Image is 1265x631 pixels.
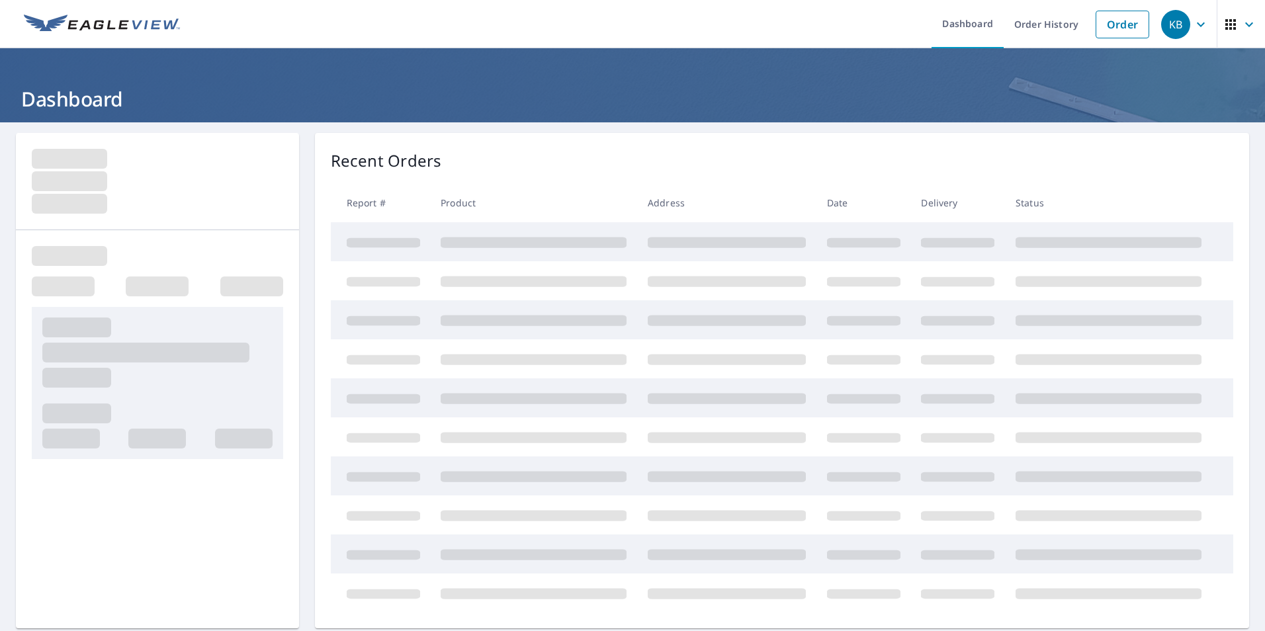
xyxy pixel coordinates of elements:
a: Order [1096,11,1149,38]
img: EV Logo [24,15,180,34]
th: Address [637,183,816,222]
th: Delivery [910,183,1005,222]
p: Recent Orders [331,149,442,173]
div: KB [1161,10,1190,39]
th: Date [816,183,911,222]
th: Status [1005,183,1212,222]
th: Product [430,183,637,222]
th: Report # [331,183,431,222]
h1: Dashboard [16,85,1249,112]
